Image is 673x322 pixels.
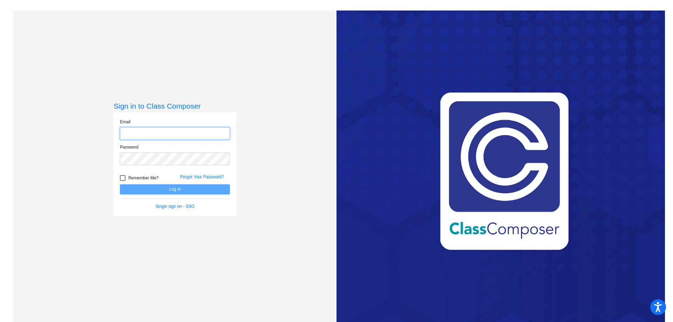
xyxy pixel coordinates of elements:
a: Forgot Your Password? [180,174,224,179]
h3: Sign in to Class Composer [114,102,236,110]
a: Single sign on - SSO [156,204,195,209]
span: Remember Me? [128,174,158,182]
label: Email [120,119,130,125]
label: Password [120,144,138,150]
button: Log In [120,184,230,194]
